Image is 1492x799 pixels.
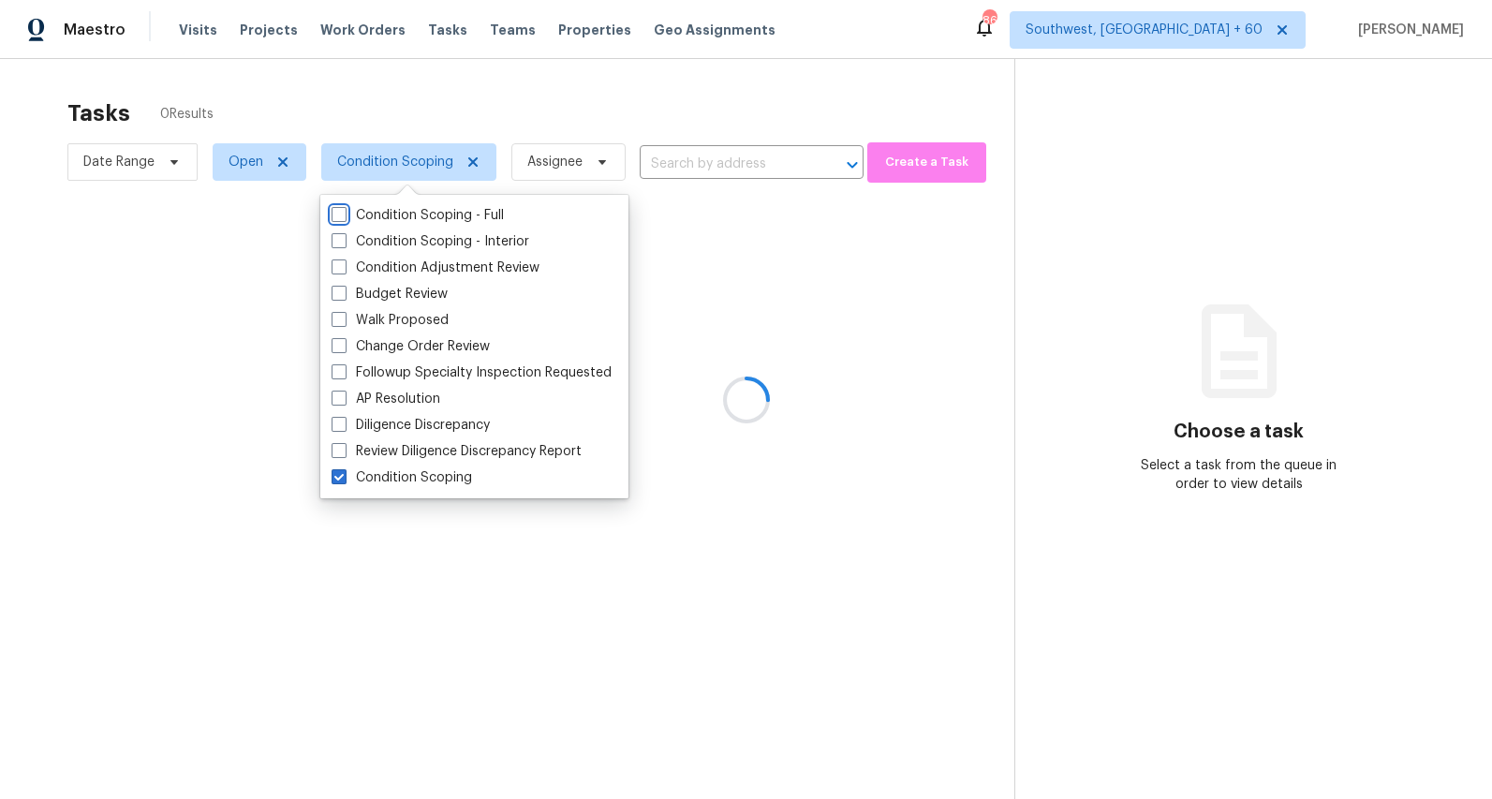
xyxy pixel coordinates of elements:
label: Budget Review [332,285,448,303]
div: 866 [982,11,996,30]
label: Condition Scoping - Full [332,206,504,225]
label: Review Diligence Discrepancy Report [332,442,582,461]
label: Condition Scoping [332,468,472,487]
label: Diligence Discrepancy [332,416,490,435]
label: Change Order Review [332,337,490,356]
label: Condition Scoping - Interior [332,232,529,251]
label: AP Resolution [332,390,440,408]
label: Condition Adjustment Review [332,259,539,277]
label: Walk Proposed [332,311,449,330]
label: Followup Specialty Inspection Requested [332,363,612,382]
